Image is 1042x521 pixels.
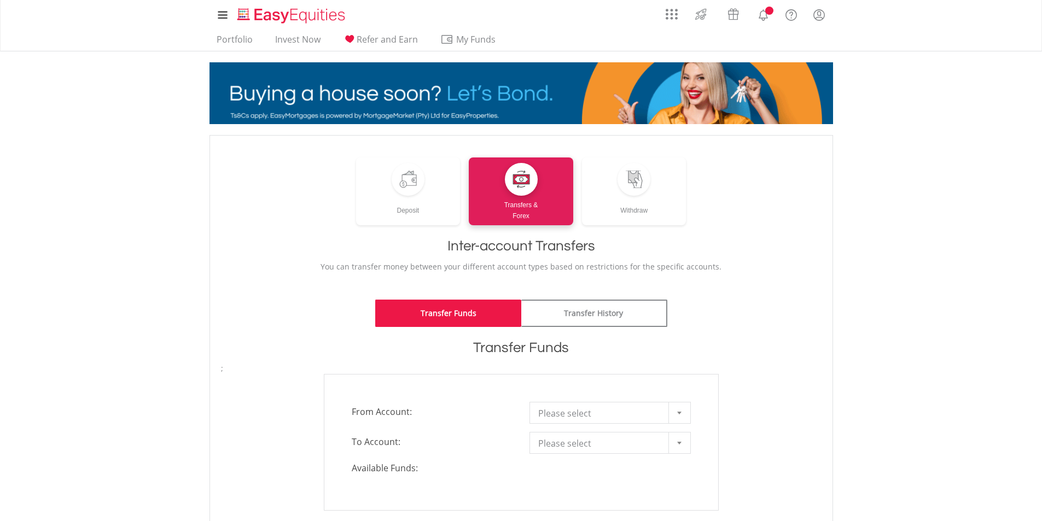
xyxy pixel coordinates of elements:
[356,196,461,216] div: Deposit
[724,5,742,23] img: vouchers-v2.svg
[469,196,573,221] div: Transfers & Forex
[271,34,325,51] a: Invest Now
[777,3,805,25] a: FAQ's and Support
[344,432,521,452] span: To Account:
[344,402,521,422] span: From Account:
[212,34,257,51] a: Portfolio
[221,338,822,358] h1: Transfer Funds
[209,62,833,124] img: EasyMortage Promotion Banner
[749,3,777,25] a: Notifications
[375,300,521,327] a: Transfer Funds
[538,432,666,454] span: Please select
[339,34,422,51] a: Refer and Earn
[440,32,512,46] span: My Funds
[717,3,749,23] a: Vouchers
[233,3,350,25] a: Home page
[344,462,521,475] span: Available Funds:
[582,157,686,225] a: Withdraw
[582,196,686,216] div: Withdraw
[538,402,666,424] span: Please select
[235,7,350,25] img: EasyEquities_Logo.png
[221,236,822,256] h1: Inter-account Transfers
[692,5,710,23] img: thrive-v2.svg
[221,261,822,272] p: You can transfer money between your different account types based on restrictions for the specifi...
[357,33,418,45] span: Refer and Earn
[356,157,461,225] a: Deposit
[805,3,833,27] a: My Profile
[521,300,667,327] a: Transfer History
[666,8,678,20] img: grid-menu-icon.svg
[469,157,573,225] a: Transfers &Forex
[659,3,685,20] a: AppsGrid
